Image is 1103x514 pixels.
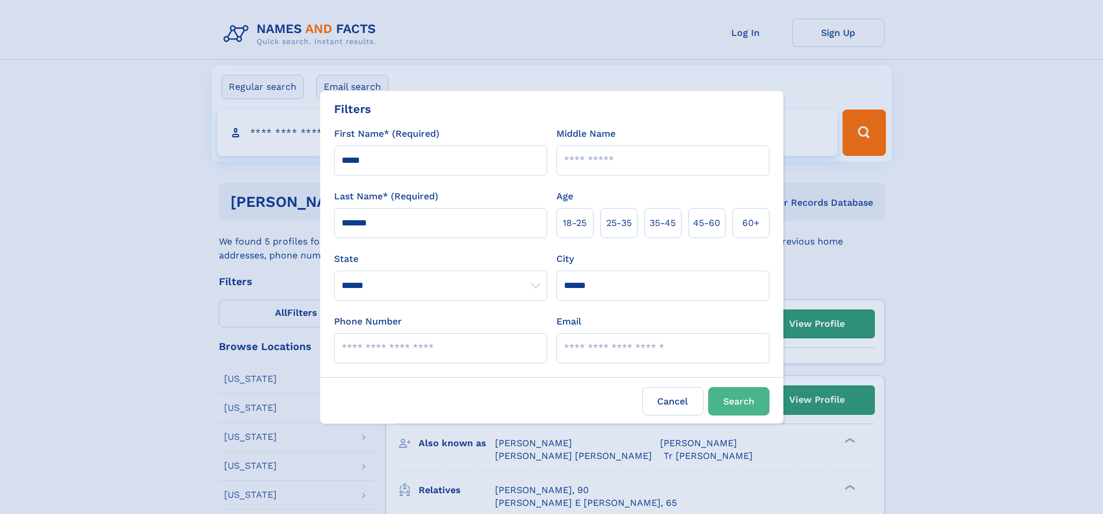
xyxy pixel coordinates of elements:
span: 45‑60 [693,216,720,230]
span: 25‑35 [606,216,632,230]
span: 60+ [742,216,760,230]
label: Cancel [642,387,703,415]
div: Filters [334,100,371,118]
button: Search [708,387,769,415]
span: 18‑25 [563,216,587,230]
label: Last Name* (Required) [334,189,438,203]
label: Phone Number [334,315,402,329]
label: City [556,252,574,266]
label: Email [556,315,581,329]
span: 35‑45 [650,216,676,230]
label: Age [556,189,573,203]
label: First Name* (Required) [334,127,439,141]
label: State [334,252,547,266]
label: Middle Name [556,127,615,141]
